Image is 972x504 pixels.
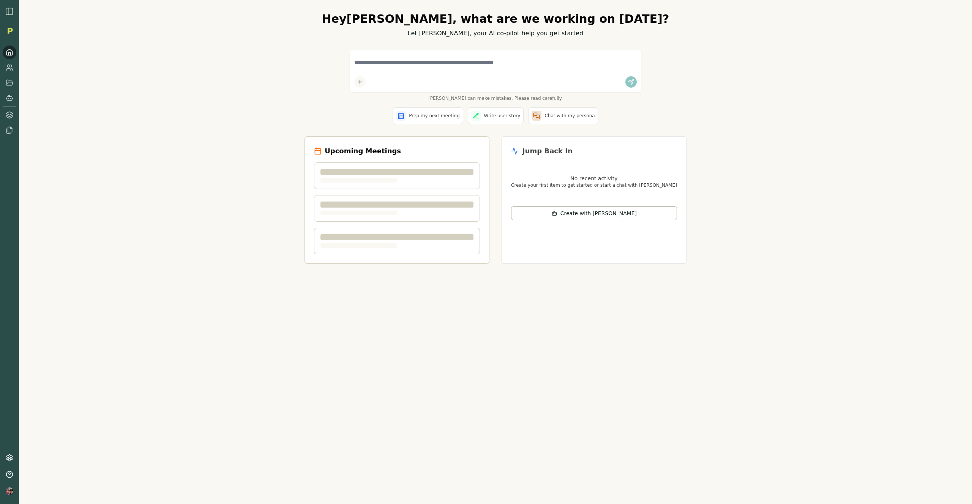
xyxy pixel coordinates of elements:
[393,107,463,124] button: Prep my next meeting
[3,468,16,481] button: Help
[4,25,16,36] img: Organization logo
[511,182,677,188] p: Create your first item to get started or start a chat with [PERSON_NAME]
[560,209,637,217] span: Create with [PERSON_NAME]
[350,95,641,101] span: [PERSON_NAME] can make mistakes. Please read carefully.
[5,7,14,16] img: sidebar
[511,175,677,182] p: No recent activity
[484,113,521,119] span: Write user story
[528,107,598,124] button: Chat with my persona
[409,113,459,119] span: Prep my next meeting
[305,29,686,38] p: Let [PERSON_NAME], your AI co-pilot help you get started
[522,146,573,156] h2: Jump Back In
[6,487,13,495] img: profile
[468,107,524,124] button: Write user story
[625,76,637,88] button: Send message
[325,146,401,156] h2: Upcoming Meetings
[511,206,677,220] button: Create with [PERSON_NAME]
[305,12,686,26] h1: Hey [PERSON_NAME] , what are we working on [DATE]?
[544,113,595,119] span: Chat with my persona
[354,76,366,88] button: Add content to chat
